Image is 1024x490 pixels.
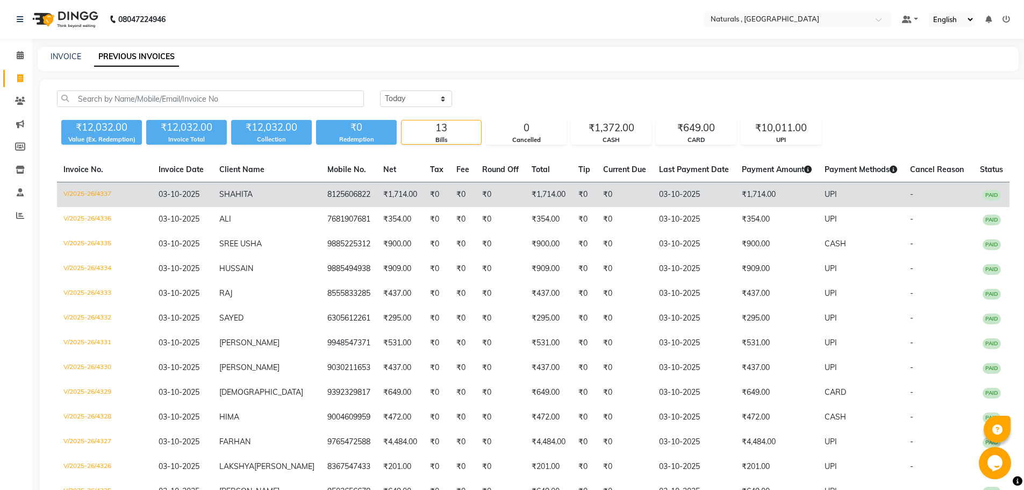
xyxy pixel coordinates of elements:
span: 03-10-2025 [159,264,199,273]
td: 9765472588 [321,430,377,455]
span: PAID [983,289,1001,300]
td: ₹354.00 [735,207,818,232]
td: 03-10-2025 [653,207,735,232]
td: ₹0 [597,380,653,405]
td: V/2025-26/4326 [57,455,152,479]
td: V/2025-26/4330 [57,356,152,380]
td: ₹0 [476,405,525,430]
span: UPI [825,214,837,224]
td: 03-10-2025 [653,331,735,356]
td: 03-10-2025 [653,356,735,380]
span: LAKSHYA [219,461,254,471]
td: 03-10-2025 [653,232,735,257]
div: ₹10,011.00 [741,120,821,136]
span: Round Off [482,165,519,174]
div: ₹12,032.00 [61,120,142,135]
span: Current Due [603,165,646,174]
td: 03-10-2025 [653,455,735,479]
span: Last Payment Date [659,165,729,174]
span: 03-10-2025 [159,189,199,199]
span: UPI [825,363,837,372]
td: ₹0 [424,257,450,281]
img: logo [27,4,101,34]
td: ₹0 [450,356,476,380]
div: 13 [402,120,481,136]
td: 6305612261 [321,306,377,331]
div: Invoice Total [146,135,227,144]
td: ₹4,484.00 [735,430,818,455]
td: ₹0 [450,232,476,257]
td: V/2025-26/4327 [57,430,152,455]
span: SREE USHA [219,239,262,248]
td: ₹0 [450,182,476,208]
span: PAID [983,264,1001,275]
span: UPI [825,437,837,446]
td: 03-10-2025 [653,405,735,430]
td: ₹531.00 [377,331,424,356]
td: 9392329817 [321,380,377,405]
div: UPI [741,136,821,145]
span: 03-10-2025 [159,288,199,298]
td: ₹0 [597,331,653,356]
span: - [910,288,913,298]
td: ₹0 [424,207,450,232]
td: ₹0 [597,455,653,479]
span: Mobile No. [327,165,366,174]
span: PAID [983,314,1001,324]
span: [PERSON_NAME] [219,363,280,372]
td: ₹0 [450,455,476,479]
span: - [910,437,913,446]
td: ₹909.00 [525,257,572,281]
td: V/2025-26/4328 [57,405,152,430]
span: Client Name [219,165,264,174]
div: CARD [656,136,736,145]
td: ₹0 [572,430,597,455]
span: PAID [983,413,1001,423]
span: Tip [578,165,590,174]
td: ₹437.00 [735,281,818,306]
td: ₹0 [450,331,476,356]
td: ₹909.00 [735,257,818,281]
span: 03-10-2025 [159,412,199,422]
span: - [910,338,913,347]
span: 03-10-2025 [159,338,199,347]
td: ₹354.00 [525,207,572,232]
td: V/2025-26/4336 [57,207,152,232]
span: UPI [825,461,837,471]
td: 8125606822 [321,182,377,208]
td: ₹0 [572,455,597,479]
td: V/2025-26/4333 [57,281,152,306]
a: INVOICE [51,52,81,61]
span: Net [383,165,396,174]
span: Payment Methods [825,165,897,174]
td: ₹0 [572,232,597,257]
td: 8367547433 [321,455,377,479]
td: ₹0 [597,182,653,208]
td: ₹649.00 [525,380,572,405]
td: ₹649.00 [735,380,818,405]
td: ₹0 [424,331,450,356]
td: ₹0 [450,380,476,405]
span: RAJ [219,288,233,298]
span: Cancel Reason [910,165,964,174]
td: ₹0 [572,356,597,380]
td: ₹437.00 [525,281,572,306]
div: ₹649.00 [656,120,736,136]
td: ₹0 [572,380,597,405]
td: ₹531.00 [525,331,572,356]
span: CASH [825,239,846,248]
td: ₹437.00 [377,281,424,306]
td: ₹0 [424,430,450,455]
span: - [910,214,913,224]
td: ₹0 [597,257,653,281]
td: ₹0 [450,430,476,455]
span: HUSSAIN [219,264,253,273]
td: ₹201.00 [735,455,818,479]
div: 0 [486,120,566,136]
span: - [910,461,913,471]
td: ₹0 [597,405,653,430]
span: Invoice Date [159,165,204,174]
span: SAYED [219,313,244,323]
span: Payment Amount [742,165,812,174]
span: 03-10-2025 [159,387,199,397]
